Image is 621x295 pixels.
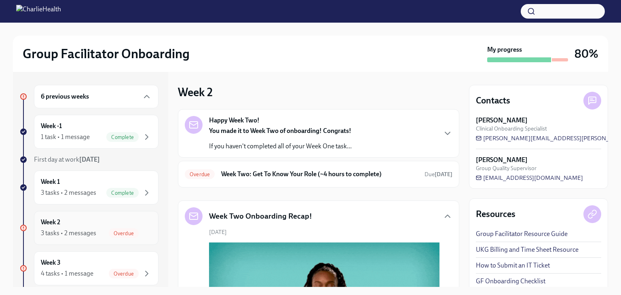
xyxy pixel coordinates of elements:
[41,188,96,197] div: 3 tasks • 2 messages
[476,164,537,172] span: Group Quality Supervisor
[476,156,528,164] strong: [PERSON_NAME]
[19,115,158,149] a: Week -11 task • 1 messageComplete
[487,45,522,54] strong: My progress
[476,95,510,107] h4: Contacts
[476,125,547,133] span: Clinical Onboarding Specialist
[209,142,352,151] p: If you haven't completed all of your Week One task...
[106,134,139,140] span: Complete
[41,133,90,141] div: 1 task • 1 message
[19,171,158,204] a: Week 13 tasks • 2 messagesComplete
[109,230,139,236] span: Overdue
[41,229,96,238] div: 3 tasks • 2 messages
[41,269,93,278] div: 4 tasks • 1 message
[209,211,312,221] h5: Week Two Onboarding Recap!
[41,92,89,101] h6: 6 previous weeks
[209,127,351,135] strong: You made it to Week Two of onboarding! Congrats!
[575,46,598,61] h3: 80%
[41,218,60,227] h6: Week 2
[476,261,550,270] a: How to Submit an IT Ticket
[34,85,158,108] div: 6 previous weeks
[19,251,158,285] a: Week 34 tasks • 1 messageOverdue
[425,171,452,178] span: Due
[16,5,61,18] img: CharlieHealth
[23,46,190,62] h2: Group Facilitator Onboarding
[476,174,583,182] a: [EMAIL_ADDRESS][DOMAIN_NAME]
[109,271,139,277] span: Overdue
[476,277,545,286] a: GF Onboarding Checklist
[425,171,452,178] span: July 21st, 2025 10:00
[185,168,452,181] a: OverdueWeek Two: Get To Know Your Role (~4 hours to complete)Due[DATE]
[34,156,100,163] span: First day at work
[476,208,515,220] h4: Resources
[221,170,418,179] h6: Week Two: Get To Know Your Role (~4 hours to complete)
[185,171,215,177] span: Overdue
[476,116,528,125] strong: [PERSON_NAME]
[476,245,579,254] a: UKG Billing and Time Sheet Resource
[178,85,213,99] h3: Week 2
[19,211,158,245] a: Week 23 tasks • 2 messagesOverdue
[19,155,158,164] a: First day at work[DATE]
[476,230,568,238] a: Group Facilitator Resource Guide
[435,171,452,178] strong: [DATE]
[106,190,139,196] span: Complete
[41,122,62,131] h6: Week -1
[41,258,61,267] h6: Week 3
[41,177,60,186] h6: Week 1
[209,228,227,236] span: [DATE]
[79,156,100,163] strong: [DATE]
[209,116,260,125] strong: Happy Week Two!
